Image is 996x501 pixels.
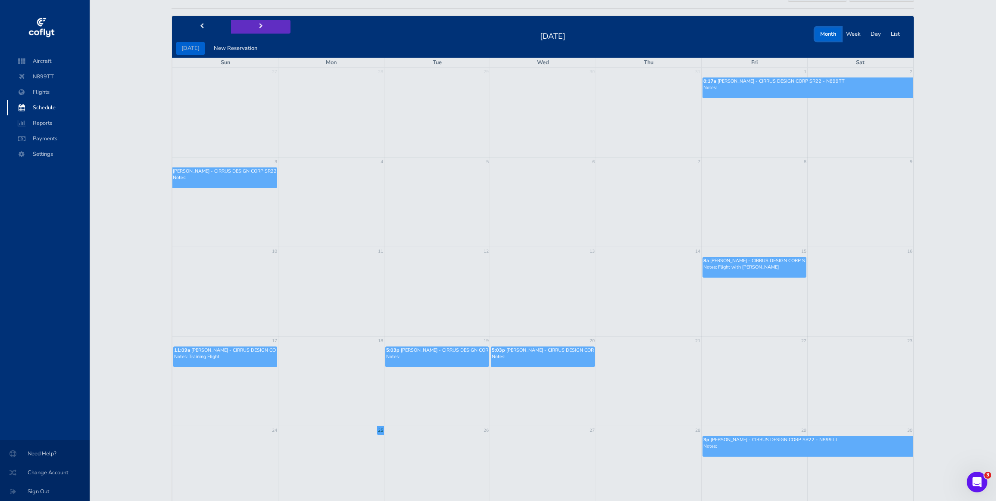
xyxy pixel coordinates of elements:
span: Payments [16,131,81,146]
span: Tue [433,59,442,66]
span: [PERSON_NAME] - CIRRUS DESIGN CORP SR22 - N899TT [711,436,838,443]
span: Sign Out [10,484,79,499]
a: 30 [589,68,596,76]
span: [PERSON_NAME] - CIRRUS DESIGN CORP SR22 - N899TT [506,347,634,353]
span: Thu [644,59,653,66]
span: [PERSON_NAME] - CIRRUS DESIGN CORP SR22 - N899TT [710,257,837,264]
a: 21 [694,337,701,345]
span: Need Help? [10,446,79,461]
span: Reports [16,115,81,131]
span: Mon [326,59,337,66]
button: List [886,28,905,41]
span: [PERSON_NAME] - CIRRUS DESIGN CORP SR22 - N899TT [718,78,845,84]
span: 3p [703,436,709,443]
a: 3 [274,158,278,166]
span: 8:17a [703,78,716,84]
span: Fri [751,59,758,66]
p: Notes: [703,443,913,449]
p: Notes: [703,84,913,91]
span: 11:09a [174,347,190,353]
a: 6 [591,158,596,166]
span: Aircraft [16,53,81,69]
a: 9 [909,158,913,166]
button: Week [841,28,866,41]
a: 1 [803,68,807,76]
span: [PERSON_NAME] - CIRRUS DESIGN CORP SR22 - N899TT [191,347,318,353]
span: N899TT [16,69,81,84]
a: 28 [694,426,701,435]
button: [DATE] [176,42,205,55]
span: Change Account [10,465,79,480]
span: 5:03p [492,347,505,353]
a: 19 [483,337,490,345]
p: Notes: Flight with [PERSON_NAME] [703,264,806,270]
span: Settings [16,146,81,162]
a: 4 [380,158,384,166]
a: 13 [589,247,596,256]
button: next [231,20,290,33]
a: 2 [909,68,913,76]
span: Sun [221,59,230,66]
span: 3 [984,472,991,479]
a: 17 [271,337,278,345]
a: 25 [377,426,384,435]
span: Flights [16,84,81,100]
img: coflyt logo [27,15,56,41]
a: 27 [589,426,596,435]
h2: [DATE] [535,29,571,41]
a: 18 [377,337,384,345]
a: 20 [589,337,596,345]
a: 24 [271,426,278,435]
a: 29 [483,68,490,76]
p: Notes: [386,353,488,360]
span: Schedule [16,100,81,115]
a: 15 [800,247,807,256]
button: prev [172,20,231,33]
a: 14 [694,247,701,256]
span: 5:03p [386,347,400,353]
a: 7 [697,158,701,166]
p: Notes: [173,174,276,181]
span: Sat [856,59,865,66]
a: 11 [377,247,384,256]
a: 22 [800,337,807,345]
a: 8 [803,158,807,166]
a: 30 [906,426,913,435]
a: 29 [800,426,807,435]
button: New Reservation [209,42,262,55]
span: [PERSON_NAME] - CIRRUS DESIGN CORP SR22 - N899TT [173,168,300,174]
iframe: Intercom live chat [967,472,987,492]
a: 23 [906,337,913,345]
a: 27 [271,68,278,76]
span: Wed [537,59,549,66]
a: 16 [906,247,913,256]
a: 31 [694,68,701,76]
span: [PERSON_NAME] - CIRRUS DESIGN CORP SR22 - N899TT [401,347,528,353]
button: Day [865,28,886,41]
p: Notes: [492,353,594,360]
a: 28 [377,68,384,76]
a: 10 [271,247,278,256]
button: Month [815,28,841,41]
a: 5 [485,158,490,166]
a: 26 [483,426,490,435]
span: 8a [703,257,709,264]
a: 12 [483,247,490,256]
p: Notes: Training Flight [174,353,276,360]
